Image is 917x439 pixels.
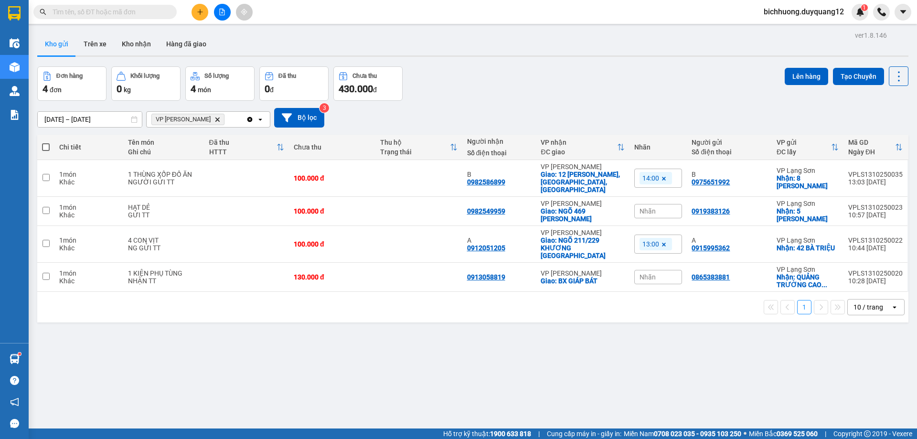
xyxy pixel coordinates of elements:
strong: 1900 633 818 [490,430,531,438]
div: 100.000 đ [294,207,371,215]
div: Trạng thái [380,148,449,156]
div: Ghi chú [128,148,200,156]
button: Kho nhận [114,32,159,55]
div: Số lượng [204,73,229,79]
span: question-circle [10,376,19,385]
div: 1 THÙNG XỐP ĐỒ ĂN [128,171,200,178]
span: file-add [219,9,225,15]
div: Khác [59,244,118,252]
button: Đã thu0đ [259,66,329,101]
span: Miền Nam [624,428,741,439]
div: Chi tiết [59,143,118,151]
div: Người nhận [467,138,532,145]
button: Số lượng4món [185,66,255,101]
img: solution-icon [10,110,20,120]
span: đ [270,86,274,94]
th: Toggle SortBy [204,135,289,160]
span: caret-down [899,8,907,16]
sup: 1 [18,353,21,355]
div: VP gửi [777,139,831,146]
button: plus [192,4,208,21]
div: ĐC giao [541,148,617,156]
span: Nhãn [640,207,656,215]
th: Toggle SortBy [375,135,462,160]
svg: Clear all [246,116,254,123]
span: plus [197,9,203,15]
span: 430.000 [339,83,373,95]
button: 1 [797,300,811,314]
div: Nhận: QUẢNG TRƯỜNG CAO BẰNG [777,273,839,289]
div: 0975651992 [692,178,730,186]
button: Đơn hàng4đơn [37,66,107,101]
img: logo-vxr [8,6,21,21]
span: Miền Bắc [749,428,818,439]
button: aim [236,4,253,21]
span: bichhuong.duyquang12 [756,6,852,18]
div: 0865383881 [692,273,730,281]
button: Lên hàng [785,68,828,85]
span: copyright [864,430,871,437]
span: message [10,419,19,428]
img: warehouse-icon [10,38,20,48]
div: VP nhận [541,139,617,146]
th: Toggle SortBy [536,135,629,160]
div: A [692,236,767,244]
th: Toggle SortBy [772,135,843,160]
span: search [40,9,46,15]
div: Thu hộ [380,139,449,146]
div: VP Lạng Sơn [777,266,839,273]
svg: open [256,116,264,123]
div: 1 món [59,171,118,178]
div: VP [PERSON_NAME] [541,269,625,277]
div: B [692,171,767,178]
button: Kho gửi [37,32,76,55]
span: | [825,428,826,439]
button: Chưa thu430.000đ [333,66,403,101]
div: VP Lạng Sơn [777,236,839,244]
div: VP Lạng Sơn [777,167,839,174]
div: Đơn hàng [56,73,83,79]
div: 10 / trang [853,302,883,312]
div: VPLS1310250035 [848,171,903,178]
div: VPLS1310250020 [848,269,903,277]
div: Nhận: 5 NGUYỄN THƯỢNG HIỀN [777,207,839,223]
div: 1 món [59,236,118,244]
div: Nhận: 8 QUANG TRUNG [777,174,839,190]
svg: open [891,303,898,311]
div: NGƯỜI GỬI TT [128,178,200,186]
div: Số điện thoại [467,149,532,157]
img: warehouse-icon [10,354,20,364]
div: HTTT [209,148,277,156]
div: Ngày ĐH [848,148,895,156]
div: ĐC lấy [777,148,831,156]
span: VP Minh Khai, close by backspace [151,114,224,125]
div: 1 KIỆN PHỤ TÙNG [128,269,200,277]
img: warehouse-icon [10,62,20,72]
span: 4 [191,83,196,95]
span: món [198,86,211,94]
span: 13:00 [642,240,659,248]
img: phone-icon [877,8,886,16]
div: 0982549959 [467,207,505,215]
div: Nhận: 42 BÀ TRIỆU [777,244,839,252]
div: Người gửi [692,139,767,146]
div: 4 CON VỊT [128,236,200,244]
div: 0912051205 [467,244,505,252]
div: Nhãn [634,143,682,151]
div: NG GỬI TT [128,244,200,252]
strong: 0369 525 060 [777,430,818,438]
div: VPLS1310250023 [848,203,903,211]
div: Khác [59,178,118,186]
div: Giao: 12 TRẦN QUÝ CÁP,ĐỐNG ĐA,HÀ NỘI [541,171,625,193]
span: Hỗ trợ kỹ thuật: [443,428,531,439]
div: VP Lạng Sơn [777,200,839,207]
div: 0982586899 [467,178,505,186]
sup: 1 [861,4,868,11]
strong: 0708 023 035 - 0935 103 250 [654,430,741,438]
div: Đã thu [209,139,277,146]
div: Chưa thu [294,143,371,151]
input: Tìm tên, số ĐT hoặc mã đơn [53,7,165,17]
span: 1 [863,4,866,11]
span: ⚪️ [744,432,746,436]
div: Giao: NGÕ 211/229 KHƯƠNG TRUNG TX [541,236,625,259]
